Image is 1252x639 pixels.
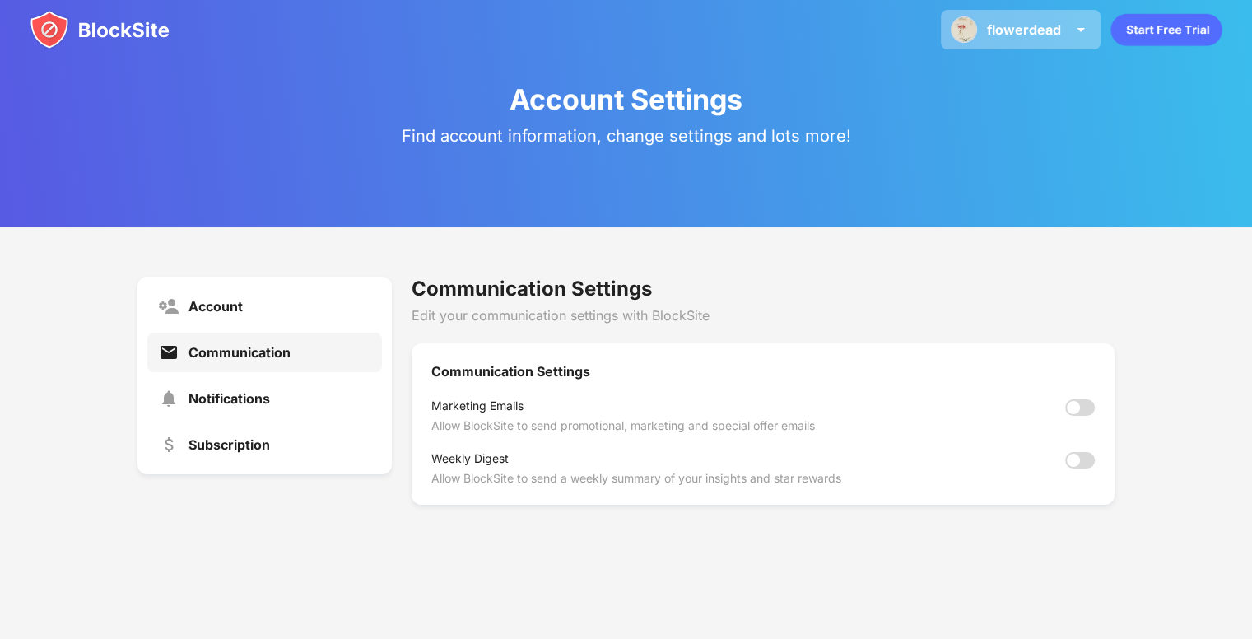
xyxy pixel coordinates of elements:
div: animation [1110,13,1222,46]
div: Communication Settings [412,277,1115,301]
img: settings-notifications.svg [159,389,179,408]
div: Edit your communication settings with BlockSite [412,307,1115,324]
div: Notifications [188,390,270,407]
div: Allow BlockSite to send a weekly summary of your insights and star rewards [431,472,841,485]
a: Subscription [147,425,382,464]
div: Account Settings [510,82,742,116]
img: blocksite-icon.svg [30,10,170,49]
a: Account [147,287,382,326]
div: Account [188,298,243,315]
div: Weekly Digest [431,452,841,472]
div: Communication [188,344,291,361]
div: Marketing Emails [431,399,815,419]
img: settings-subscription.svg [159,435,179,455]
div: Allow BlockSite to send promotional, marketing and special offer emails [431,419,815,432]
img: settings-account.svg [159,296,179,316]
img: settings-communication-active.svg [159,343,179,362]
div: Find account information, change settings and lots more! [402,126,851,146]
a: Communication [147,333,382,372]
div: flowerdead [987,21,1061,38]
div: Communication Settings [431,363,1095,380]
a: Notifications [147,379,382,418]
div: Subscription [188,436,270,453]
img: ACg8ocIxWZEngeHX-fZY5u0shOAfrhEukZbtXdsln9P33sBbQhVS5M0=s96-c [951,16,977,43]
